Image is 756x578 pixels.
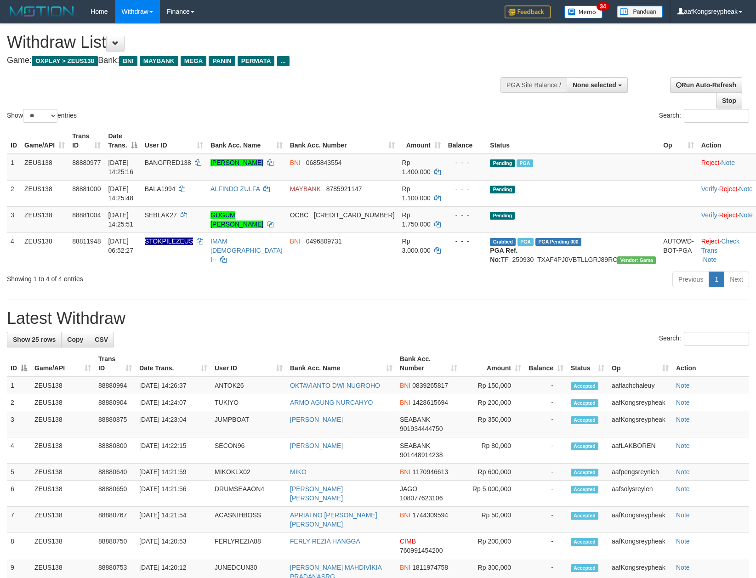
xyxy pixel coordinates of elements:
[290,211,308,219] span: OCBC
[21,154,68,181] td: ZEUS138
[13,336,56,343] span: Show 25 rows
[402,238,431,254] span: Rp 3.000.000
[400,399,410,406] span: BNI
[95,464,136,481] td: 88880640
[608,507,672,533] td: aafKongsreypheak
[525,533,567,559] td: -
[7,351,31,377] th: ID: activate to sort column descending
[21,206,68,232] td: ZEUS138
[31,481,95,507] td: ZEUS138
[525,411,567,437] td: -
[525,507,567,533] td: -
[567,351,608,377] th: Status: activate to sort column ascending
[209,56,235,66] span: PANIN
[402,211,431,228] span: Rp 1.750.000
[290,468,307,476] a: MIKO
[108,159,133,176] span: [DATE] 14:25:16
[676,485,690,493] a: Note
[136,481,211,507] td: [DATE] 14:21:56
[7,309,749,328] h1: Latest Withdraw
[61,332,89,347] a: Copy
[31,437,95,464] td: ZEUS138
[608,533,672,559] td: aafKongsreypheak
[290,399,373,406] a: ARMO AGUNG NURCAHYO
[571,399,598,407] span: Accepted
[461,481,525,507] td: Rp 5,000,000
[211,507,286,533] td: ACASNIHBOSS
[31,464,95,481] td: ZEUS138
[535,238,581,246] span: PGA Pending
[181,56,207,66] span: MEGA
[145,185,176,193] span: BALA1994
[567,77,628,93] button: None selected
[571,538,598,546] span: Accepted
[396,351,461,377] th: Bank Acc. Number: activate to sort column ascending
[238,56,275,66] span: PERMATA
[306,238,342,245] span: Copy 0496809731 to clipboard
[211,481,286,507] td: DRUMSEAAON4
[400,511,410,519] span: BNI
[119,56,137,66] span: BNI
[140,56,178,66] span: MAYBANK
[617,6,663,18] img: panduan.png
[412,468,448,476] span: Copy 1170946613 to clipboard
[7,5,77,18] img: MOTION_logo.png
[608,351,672,377] th: Op: activate to sort column ascending
[608,464,672,481] td: aafpengsreynich
[486,128,659,154] th: Status
[402,159,431,176] span: Rp 1.400.000
[525,351,567,377] th: Balance: activate to sort column ascending
[7,394,31,411] td: 2
[400,547,443,554] span: Copy 760991454200 to clipboard
[412,564,448,571] span: Copy 1811974758 to clipboard
[7,180,21,206] td: 2
[571,486,598,493] span: Accepted
[571,512,598,520] span: Accepted
[95,336,108,343] span: CSV
[290,382,380,389] a: OKTAVIANTO DWI NUGROHO
[400,416,430,423] span: SEABANK
[145,238,193,245] span: Nama rekening ada tanda titik/strip, harap diedit
[400,468,410,476] span: BNI
[400,538,416,545] span: CIMB
[724,272,749,287] a: Next
[448,158,483,167] div: - - -
[7,332,62,347] a: Show 25 rows
[672,351,749,377] th: Action
[211,533,286,559] td: FERLYREZIA88
[617,256,656,264] span: Vendor URL: https://trx31.1velocity.biz
[490,159,515,167] span: Pending
[32,56,98,66] span: OXPLAY > ZEUS138
[486,232,659,268] td: TF_250930_TXAF4PJ0VBTLLGRJ89RC
[95,411,136,437] td: 88880875
[412,511,448,519] span: Copy 1744309594 to clipboard
[211,377,286,394] td: ANTOK26
[608,481,672,507] td: aafsolysreylen
[571,564,598,572] span: Accepted
[95,533,136,559] td: 88880750
[290,442,343,449] a: [PERSON_NAME]
[210,238,283,263] a: IMAM [DEMOGRAPHIC_DATA] I--
[7,56,495,65] h4: Game: Bank:
[608,377,672,394] td: aaflachchaleuy
[739,211,753,219] a: Note
[108,211,133,228] span: [DATE] 14:25:51
[400,564,410,571] span: BNI
[207,128,286,154] th: Bank Acc. Name: activate to sort column ascending
[659,128,698,154] th: Op: activate to sort column ascending
[290,538,360,545] a: FERLY REZIA HANGGA
[31,394,95,411] td: ZEUS138
[286,128,398,154] th: Bank Acc. Number: activate to sort column ascending
[290,185,321,193] span: MAYBANK
[31,377,95,394] td: ZEUS138
[136,507,211,533] td: [DATE] 14:21:54
[490,247,517,263] b: PGA Ref. No:
[89,332,114,347] a: CSV
[571,382,598,390] span: Accepted
[145,211,177,219] span: SEBLAK27
[95,377,136,394] td: 88880994
[72,211,101,219] span: 88881004
[7,128,21,154] th: ID
[701,238,720,245] a: Reject
[7,377,31,394] td: 1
